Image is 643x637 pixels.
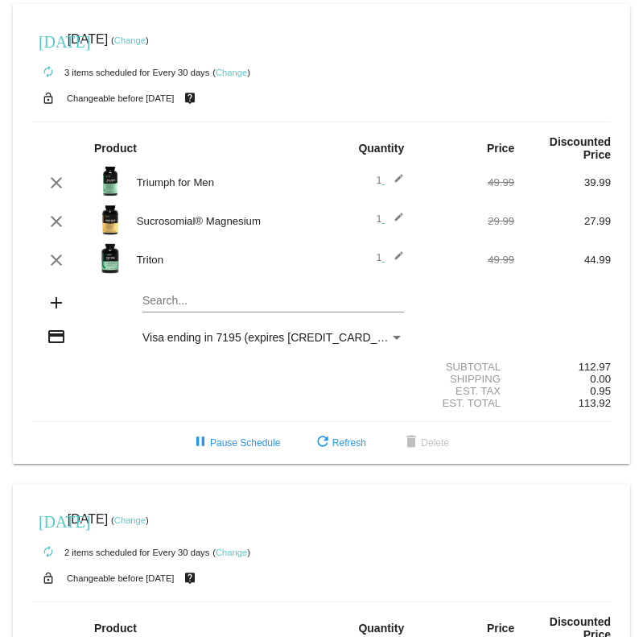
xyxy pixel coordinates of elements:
button: Delete [389,428,462,457]
strong: Quantity [358,142,404,155]
mat-icon: lock_open [39,88,58,109]
span: 1 [376,251,404,263]
strong: Product [94,142,137,155]
strong: Product [94,622,137,635]
span: 0.95 [590,385,611,397]
div: 49.99 [418,254,514,266]
div: Triumph for Men [129,176,322,188]
span: Refresh [313,437,366,449]
small: ( ) [111,515,149,525]
a: Change [114,515,146,525]
mat-icon: refresh [313,433,332,453]
strong: Quantity [358,622,404,635]
small: 3 items scheduled for Every 30 days [32,68,209,77]
mat-icon: delete [402,433,421,453]
div: 39.99 [514,176,611,188]
span: Pause Schedule [191,437,280,449]
span: 1 [376,174,404,186]
mat-icon: live_help [180,568,200,589]
mat-icon: clear [47,250,66,270]
a: Change [114,35,146,45]
mat-icon: clear [47,173,66,192]
button: Pause Schedule [178,428,293,457]
span: 0.00 [590,373,611,385]
small: ( ) [212,548,250,557]
mat-icon: add [47,293,66,312]
mat-icon: [DATE] [39,31,58,50]
div: Sucrosomial® Magnesium [129,215,322,227]
div: Subtotal [418,361,514,373]
mat-icon: edit [385,212,404,231]
mat-icon: clear [47,212,66,231]
button: Refresh [300,428,379,457]
small: Changeable before [DATE] [67,573,175,583]
div: 112.97 [514,361,611,373]
div: Triton [129,254,322,266]
mat-icon: edit [385,173,404,192]
small: ( ) [111,35,149,45]
div: 44.99 [514,254,611,266]
img: Image-1-Triumph_carousel-front-transp.png [94,165,126,197]
mat-icon: pause [191,433,210,453]
span: 1 [376,213,404,225]
div: Est. Total [418,397,514,409]
div: 29.99 [418,215,514,227]
strong: Price [487,622,514,635]
small: Changeable before [DATE] [67,93,175,103]
strong: Price [487,142,514,155]
mat-icon: autorenew [39,543,58,562]
span: Delete [402,437,449,449]
mat-icon: lock_open [39,568,58,589]
mat-icon: autorenew [39,63,58,82]
mat-icon: credit_card [47,327,66,346]
img: Image-1-Carousel-Triton-Transp.png [94,242,126,275]
img: magnesium-carousel-1.png [94,204,126,236]
div: Est. Tax [418,385,514,397]
div: Shipping [418,373,514,385]
mat-icon: edit [385,250,404,270]
mat-select: Payment Method [142,331,404,344]
span: 113.92 [579,397,611,409]
small: ( ) [212,68,250,77]
small: 2 items scheduled for Every 30 days [32,548,209,557]
div: 27.99 [514,215,611,227]
input: Search... [142,295,404,308]
a: Change [216,68,247,77]
mat-icon: [DATE] [39,511,58,530]
mat-icon: live_help [180,88,200,109]
a: Change [216,548,247,557]
span: Visa ending in 7195 (expires [CREDIT_CARD_DATA]) [142,331,412,344]
strong: Discounted Price [550,135,611,161]
div: 49.99 [418,176,514,188]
